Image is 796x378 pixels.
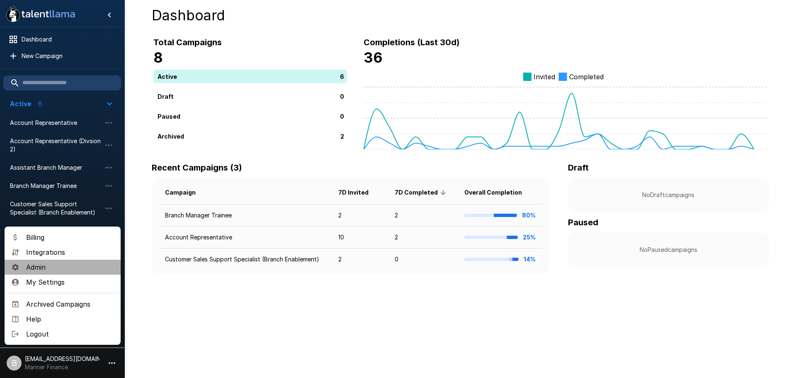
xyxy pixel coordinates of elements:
[26,232,114,242] span: Billing
[26,314,114,324] span: Help
[26,329,114,339] span: Logout
[26,299,114,309] span: Archived Campaigns
[26,277,114,287] span: My Settings
[26,262,114,272] span: Admin
[26,247,114,257] span: Integrations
